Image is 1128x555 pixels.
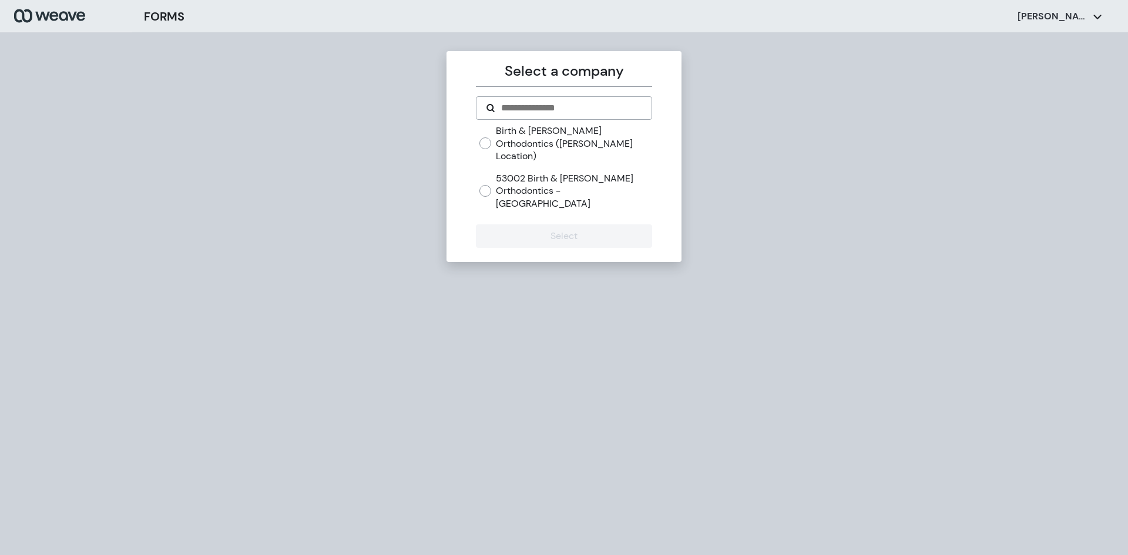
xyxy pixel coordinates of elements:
[144,8,184,25] h3: FORMS
[476,60,652,82] p: Select a company
[476,224,652,248] button: Select
[496,172,652,210] label: 53002 Birth & [PERSON_NAME] Orthodontics - [GEOGRAPHIC_DATA]
[496,125,652,163] label: Birth & [PERSON_NAME] Orthodontics ([PERSON_NAME] Location)
[1018,10,1088,23] p: [PERSON_NAME]
[500,101,642,115] input: Search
